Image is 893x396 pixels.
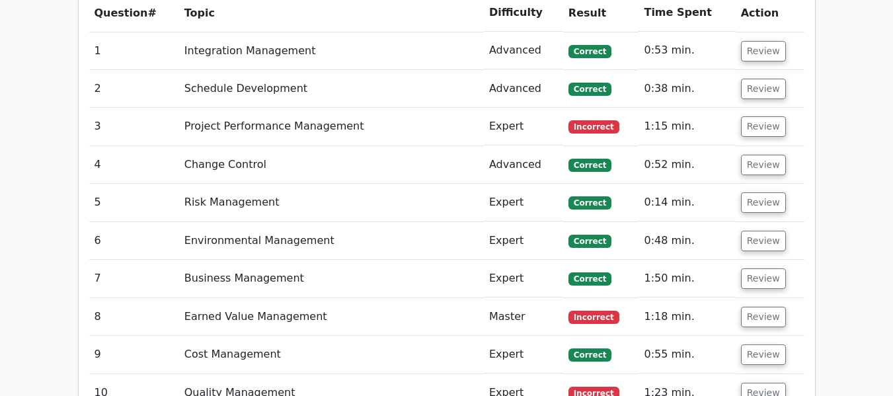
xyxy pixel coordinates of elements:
[568,235,611,248] span: Correct
[639,32,735,69] td: 0:53 min.
[179,298,484,336] td: Earned Value Management
[95,7,148,19] span: Question
[179,260,484,297] td: Business Management
[484,184,563,221] td: Expert
[89,32,179,69] td: 1
[89,336,179,374] td: 9
[89,260,179,297] td: 7
[568,83,611,96] span: Correct
[639,108,735,145] td: 1:15 min.
[639,70,735,108] td: 0:38 min.
[741,268,786,289] button: Review
[484,222,563,260] td: Expert
[568,120,619,134] span: Incorrect
[89,298,179,336] td: 8
[568,45,611,58] span: Correct
[484,70,563,108] td: Advanced
[179,336,484,374] td: Cost Management
[639,222,735,260] td: 0:48 min.
[568,311,619,324] span: Incorrect
[741,344,786,365] button: Review
[484,298,563,336] td: Master
[179,222,484,260] td: Environmental Management
[568,159,611,172] span: Correct
[179,146,484,184] td: Change Control
[741,231,786,251] button: Review
[741,79,786,99] button: Review
[741,155,786,175] button: Review
[484,336,563,374] td: Expert
[568,272,611,286] span: Correct
[89,146,179,184] td: 4
[639,336,735,374] td: 0:55 min.
[741,116,786,137] button: Review
[484,146,563,184] td: Advanced
[179,70,484,108] td: Schedule Development
[741,192,786,213] button: Review
[639,184,735,221] td: 0:14 min.
[484,108,563,145] td: Expert
[741,41,786,61] button: Review
[639,298,735,336] td: 1:18 min.
[639,260,735,297] td: 1:50 min.
[89,108,179,145] td: 3
[179,32,484,69] td: Integration Management
[484,260,563,297] td: Expert
[568,348,611,362] span: Correct
[89,222,179,260] td: 6
[639,146,735,184] td: 0:52 min.
[179,108,484,145] td: Project Performance Management
[89,184,179,221] td: 5
[568,196,611,210] span: Correct
[89,70,179,108] td: 2
[741,307,786,327] button: Review
[179,184,484,221] td: Risk Management
[484,32,563,69] td: Advanced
